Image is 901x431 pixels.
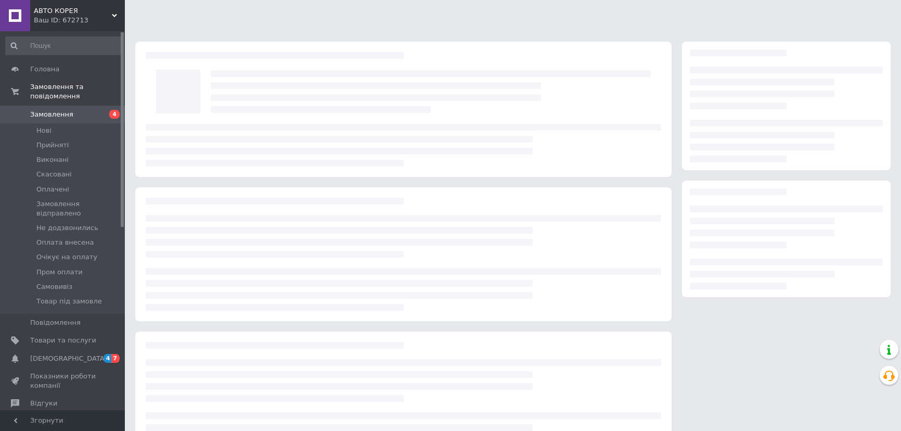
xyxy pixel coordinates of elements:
[36,126,52,135] span: Нові
[109,110,120,119] span: 4
[36,238,94,247] span: Оплата внесена
[5,36,122,55] input: Пошук
[30,399,57,408] span: Відгуки
[36,268,83,277] span: Пром оплати
[36,282,72,291] span: Самовивіз
[30,354,107,363] span: [DEMOGRAPHIC_DATA]
[36,155,69,164] span: Виконані
[36,297,102,306] span: Товар під замовле
[36,141,69,150] span: Прийняті
[36,199,121,218] span: Замовлення відправлено
[30,110,73,119] span: Замовлення
[36,223,98,233] span: Не додзвонились
[30,372,96,390] span: Показники роботи компанії
[36,185,69,194] span: Оплачені
[30,82,125,101] span: Замовлення та повідомлення
[30,318,81,327] span: Повідомлення
[30,65,59,74] span: Головна
[34,16,125,25] div: Ваш ID: 672713
[104,354,112,363] span: 4
[111,354,120,363] span: 7
[30,336,96,345] span: Товари та послуги
[36,170,72,179] span: Скасовані
[34,6,112,16] span: АВТО КОРЕЯ
[36,252,97,262] span: Очікує на оплату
